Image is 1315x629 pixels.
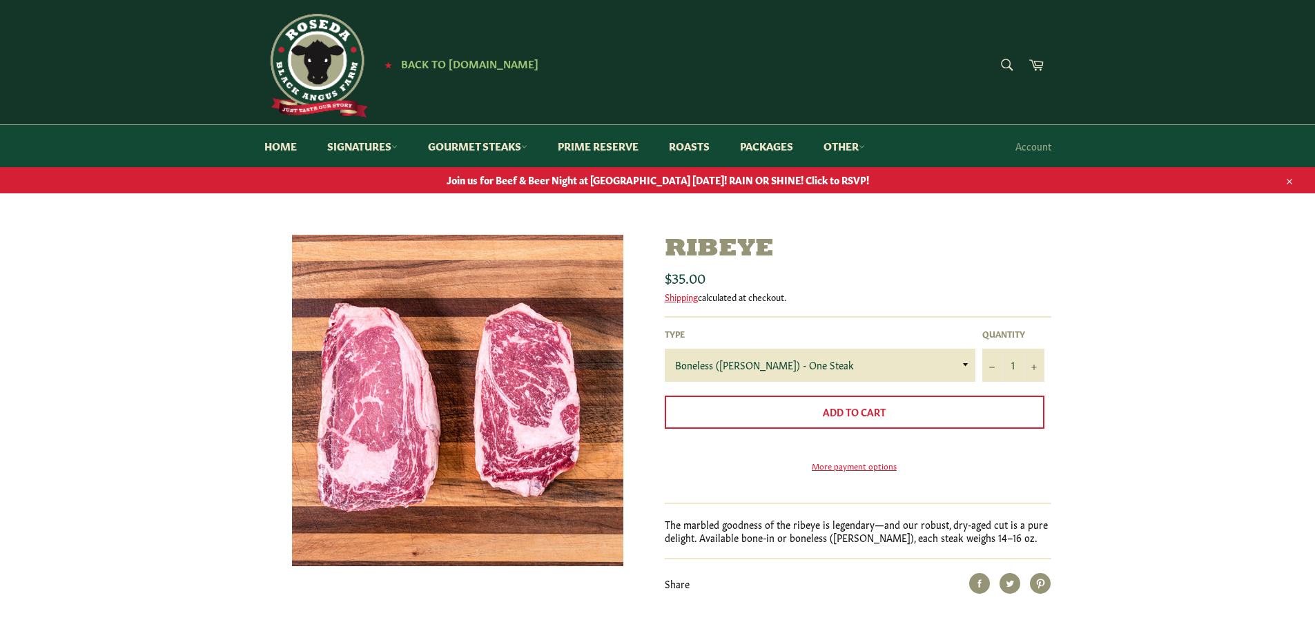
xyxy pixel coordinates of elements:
a: Prime Reserve [544,125,652,167]
a: Home [251,125,311,167]
button: Increase item quantity by one [1024,349,1044,382]
a: More payment options [665,460,1044,472]
div: calculated at checkout. [665,291,1051,303]
label: Quantity [982,328,1044,340]
button: Add to Cart [665,396,1044,429]
h1: Ribeye [665,235,1051,264]
a: ★ Back to [DOMAIN_NAME] [378,59,538,70]
img: Roseda Beef [264,14,368,117]
a: Roasts [655,125,723,167]
span: ★ [384,59,392,70]
span: Share [665,577,690,590]
a: Packages [726,125,807,167]
a: Account [1009,126,1058,166]
button: Reduce item quantity by one [982,349,1003,382]
span: $35.00 [665,267,705,287]
span: Back to [DOMAIN_NAME] [401,56,538,70]
a: Shipping [665,290,698,303]
a: Gourmet Steaks [414,125,541,167]
a: Signatures [313,125,411,167]
p: The marbled goodness of the ribeye is legendary—and our robust, dry-aged cut is a pure delight. A... [665,518,1051,545]
a: Other [810,125,879,167]
img: Ribeye [292,235,623,566]
label: Type [665,328,975,340]
span: Add to Cart [823,405,886,418]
